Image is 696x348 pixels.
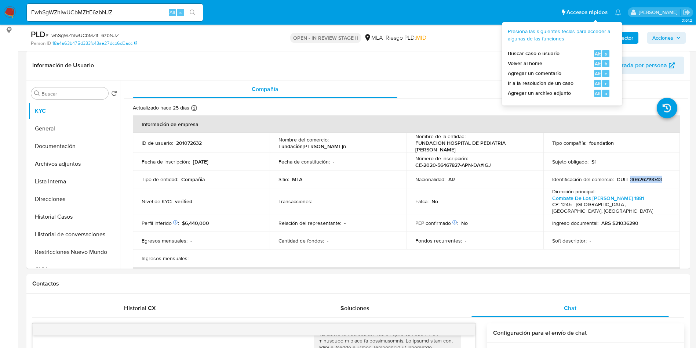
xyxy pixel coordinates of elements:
[508,60,542,67] span: Volver al home
[605,50,607,57] span: s
[170,9,175,16] span: Alt
[647,32,686,44] button: Acciones
[552,158,588,165] p: Sujeto obligado :
[193,158,208,165] p: [DATE]
[386,34,426,42] span: Riesgo PLD:
[278,158,330,165] p: Fecha de constitución :
[28,243,120,261] button: Restricciones Nuevo Mundo
[415,198,429,205] p: Fatca :
[45,32,119,39] span: # FwhSgWZhlwUCbMZltE6zbNJZ
[601,220,638,226] p: ARS $21036290
[415,133,466,140] p: Nombre de la entidad :
[142,255,189,262] p: Ingresos mensuales :
[142,198,172,205] p: Nivel de KYC :
[179,9,182,16] span: s
[252,85,278,93] span: Compañía
[175,198,192,205] p: verified
[278,176,289,183] p: Sitio :
[28,120,120,137] button: General
[552,188,595,195] p: Dirección principal :
[340,304,369,312] span: Soluciones
[605,70,607,77] span: c
[190,237,192,244] p: -
[34,90,40,96] button: Buscar
[364,34,383,42] div: MLA
[52,40,137,47] a: 18a4a63b475d333fc43ae27dcb6d0acc
[415,140,532,153] p: FUNDACION HOSPITAL DE PEDIATRIA [PERSON_NAME]
[41,90,105,97] input: Buscar
[508,70,561,77] span: Agregar un comentario
[595,57,684,74] button: Ver mirada por persona
[278,136,329,143] p: Nombre del comercio :
[28,208,120,226] button: Historial Casos
[639,9,680,16] p: valeria.duch@mercadolibre.com
[176,140,202,146] p: 201072632
[595,50,601,57] span: Alt
[617,176,662,183] p: CUIT 30626219043
[31,40,51,47] b: Person ID
[461,220,468,226] p: No
[508,50,560,57] span: Buscar caso o usuario
[28,226,120,243] button: Historial de conversaciones
[31,28,45,40] b: PLD
[292,176,302,183] p: MLA
[32,280,684,287] h1: Contactos
[595,90,601,97] span: Alt
[32,62,94,69] h1: Información de Usuario
[508,28,611,42] span: Presiona las siguientes teclas para acceder a algunas de las funciones
[415,176,445,183] p: Nacionalidad :
[124,304,156,312] span: Historial CX
[28,102,120,120] button: KYC
[448,176,455,183] p: AR
[133,104,189,111] p: Actualizado hace 25 días
[564,304,576,312] span: Chat
[508,90,571,97] span: Agregar un archivo adjunto
[590,237,591,244] p: -
[591,158,595,165] p: Sí
[605,57,667,74] span: Ver mirada por persona
[431,198,438,205] p: No
[27,8,203,17] input: Buscar usuario o caso...
[415,237,462,244] p: Fondos recurrentes :
[465,237,466,244] p: -
[595,60,601,67] span: Alt
[142,220,179,226] p: Perfil Inferido :
[415,162,491,168] p: CE-2020-56467827-APN-DA#IGJ
[415,220,458,226] p: PEP confirmado :
[605,90,607,97] span: a
[605,80,607,87] span: r
[552,237,587,244] p: Soft descriptor :
[278,237,324,244] p: Cantidad de fondos :
[142,237,187,244] p: Egresos mensuales :
[278,220,341,226] p: Relación del representante :
[589,140,614,146] p: foundation
[552,201,668,214] h4: CP: 1245 - [GEOGRAPHIC_DATA], [GEOGRAPHIC_DATA], [GEOGRAPHIC_DATA]
[595,80,601,87] span: Alt
[28,155,120,173] button: Archivos adjuntos
[182,219,209,227] span: $6,440,000
[290,33,361,43] p: OPEN - IN REVIEW STAGE II
[278,143,346,150] p: Fundación[PERSON_NAME]n
[552,140,586,146] p: Tipo compañía :
[28,190,120,208] button: Direcciones
[615,9,621,15] a: Notificaciones
[28,261,120,279] button: CVU
[278,198,312,205] p: Transacciones :
[327,237,328,244] p: -
[508,80,573,87] span: Ir a la resolucion de un caso
[344,220,346,226] p: -
[683,8,690,16] a: Salir
[552,194,644,202] a: Combate De Los [PERSON_NAME] 1881
[652,32,673,44] span: Acciones
[142,140,173,146] p: ID de usuario :
[192,255,193,262] p: -
[28,137,120,155] button: Documentación
[682,17,692,23] span: 3.161.2
[142,176,178,183] p: Tipo de entidad :
[552,176,614,183] p: Identificación del comercio :
[133,267,680,285] th: Datos de contacto
[28,173,120,190] button: Lista Interna
[605,60,607,67] span: h
[181,176,205,183] p: Compañia
[315,198,317,205] p: -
